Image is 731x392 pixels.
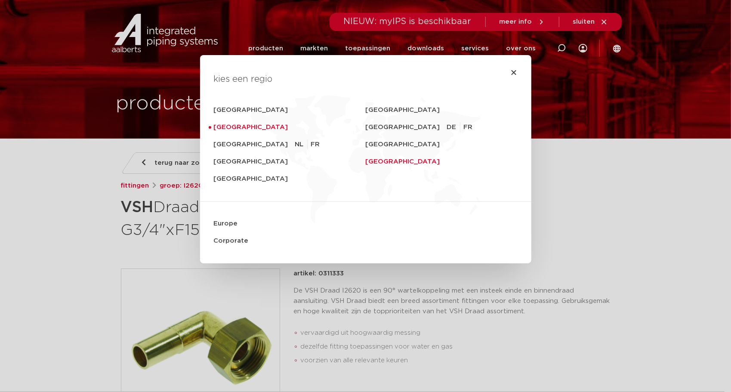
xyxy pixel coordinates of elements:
[214,153,366,170] a: [GEOGRAPHIC_DATA]
[366,153,518,170] a: [GEOGRAPHIC_DATA]
[214,136,295,153] a: [GEOGRAPHIC_DATA]
[366,119,447,136] a: [GEOGRAPHIC_DATA]
[214,102,366,119] a: [GEOGRAPHIC_DATA]
[511,69,518,76] a: Close
[214,170,366,188] a: [GEOGRAPHIC_DATA]
[214,232,518,250] a: Corporate
[295,136,320,153] ul: [GEOGRAPHIC_DATA]
[311,139,320,150] a: FR
[214,72,518,86] h4: kies een regio
[366,136,518,153] a: [GEOGRAPHIC_DATA]
[447,122,460,133] a: DE
[295,139,308,150] a: NL
[214,119,366,136] a: [GEOGRAPHIC_DATA]
[447,119,480,136] ul: [GEOGRAPHIC_DATA]
[464,122,476,133] a: FR
[214,102,518,250] nav: Menu
[366,102,518,119] a: [GEOGRAPHIC_DATA]
[214,215,518,232] a: Europe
